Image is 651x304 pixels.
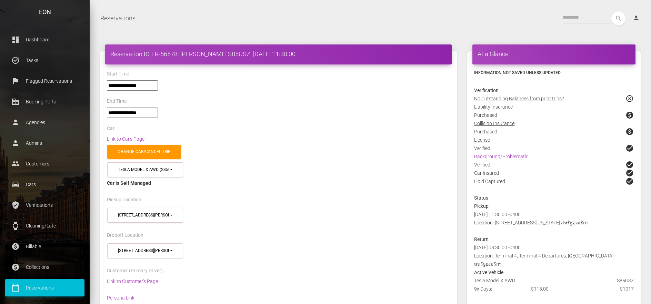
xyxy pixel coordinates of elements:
a: Link to Car's Page [107,136,144,142]
p: Cars [10,179,79,190]
label: Car [107,125,114,132]
a: calendar_today Reservations [5,279,84,296]
div: Verified [469,144,639,152]
a: person Agencies [5,114,84,131]
a: Link to Customer's Page [107,278,158,284]
label: End Time [107,98,127,105]
button: 45-50 Davis St (11101) [107,208,183,223]
p: Admins [10,138,79,148]
a: person Admins [5,134,84,152]
a: dashboard Dashboard [5,31,84,48]
label: Customer (Primary Driver) [107,267,163,274]
button: 45-50 Davis St (11101) [107,243,183,258]
div: [STREET_ADDRESS][PERSON_NAME] [118,248,169,254]
span: paid [625,111,634,119]
a: paid Collections [5,259,84,276]
div: 9x Days: [469,285,525,293]
button: Tesla Model X AWD (S85USZ in 11101) [107,162,183,177]
div: Car is Self Managed [107,179,450,187]
div: [STREET_ADDRESS][PERSON_NAME] [118,212,169,218]
p: Dashboard [10,34,79,45]
a: watch Cleaning/Late [5,217,84,234]
a: flag Flagged Reservations [5,72,84,90]
span: check_circle [625,169,634,177]
div: Purchased [469,128,639,136]
div: Tesla Model X AWD (S85USZ in 11101) [118,167,169,173]
p: Agencies [10,117,79,128]
div: Car Insured [469,169,639,177]
p: Customers [10,159,79,169]
span: check_circle [625,161,634,169]
u: Collision Insurance [474,121,514,126]
h4: At a Glance [478,50,630,58]
a: person [628,11,646,25]
p: Verifications [10,200,79,210]
span: check_circle [625,144,634,152]
p: Tasks [10,55,79,65]
span: paid [625,128,634,136]
strong: Return [474,236,489,242]
span: highlight_off [625,94,634,103]
h6: Information not saved unless updated [474,70,634,76]
i: person [633,14,640,21]
span: [DATE] 11:30:00 -0400 Location: [STREET_ADDRESS][US_STATE] สหรัฐอเมริกา [474,212,589,225]
u: Liability Insurance [474,104,513,110]
p: Billable [10,241,79,252]
a: verified_user Verifications [5,196,84,214]
div: Tesla Model X AWD [469,276,639,285]
strong: Active Vehicle [474,270,503,275]
div: Hold Captured [469,177,639,194]
div: $113.00 [526,285,582,293]
p: Flagged Reservations [10,76,79,86]
label: Start Time [107,71,129,78]
a: Persona Link [107,295,134,301]
u: License [474,137,490,143]
a: people Customers [5,155,84,172]
strong: Pickup [474,203,489,209]
a: Background/Problematic [474,154,528,159]
a: drive_eta Cars [5,176,84,193]
button: search [611,11,625,26]
span: [DATE] 08:30:00 -0400 Location: Terminal 4, Terminal 4 Departures, [GEOGRAPHIC_DATA] สหรัฐอเมริกา [474,245,613,267]
div: Purchased [469,111,639,119]
p: Booking Portal [10,97,79,107]
span: $1017 [620,285,634,293]
a: Change car/cancel trip [107,145,181,159]
strong: Status [474,195,488,201]
p: Reservations [10,283,79,293]
label: Dropoff Location [107,232,143,239]
u: No Outstanding Balances from prior trips? [474,96,564,101]
span: check_circle [625,177,634,185]
h4: Reservation ID TR-66578: [PERSON_NAME] S85USZ [DATE] 11:30:00 [110,50,447,58]
p: Cleaning/Late [10,221,79,231]
strong: Verification [474,88,499,93]
a: paid Billable [5,238,84,255]
div: Verified [469,161,639,169]
a: corporate_fare Booking Portal [5,93,84,110]
p: Collections [10,262,79,272]
label: Pickup Location [107,196,141,203]
span: S85USZ [617,276,634,285]
a: Reservations [100,10,136,27]
a: task_alt Tasks [5,52,84,69]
